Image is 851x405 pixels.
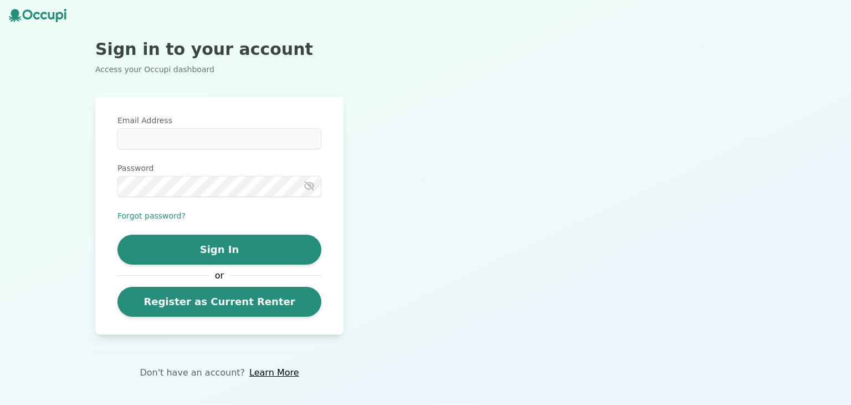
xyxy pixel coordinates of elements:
label: Password [117,163,321,174]
a: Register as Current Renter [117,287,321,317]
p: Don't have an account? [140,366,245,379]
label: Email Address [117,115,321,126]
button: Forgot password? [117,210,186,221]
h2: Sign in to your account [95,39,344,59]
button: Sign In [117,235,321,265]
span: or [209,269,229,282]
a: Learn More [249,366,299,379]
p: Access your Occupi dashboard [95,64,344,75]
